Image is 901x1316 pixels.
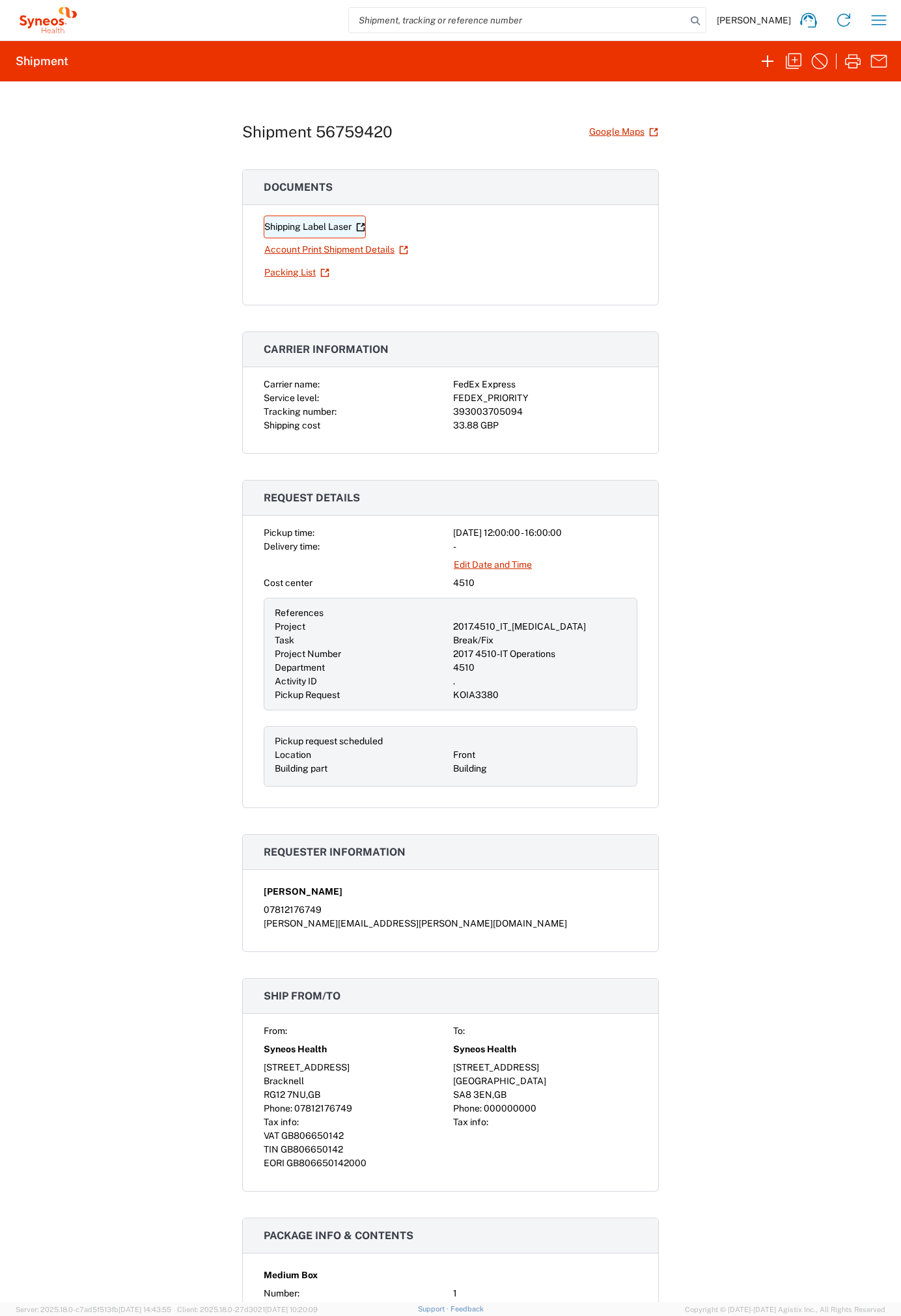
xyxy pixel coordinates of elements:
span: 000000000 [484,1103,536,1113]
span: Carrier information [264,343,389,356]
div: FEDEX_PRIORITY [453,391,637,405]
span: Tax info: [453,1117,488,1127]
span: GB [308,1089,320,1100]
span: Tracking number: [264,406,337,417]
span: Ship from/to [264,990,340,1002]
span: Request details [264,492,360,504]
span: Phone: [264,1103,292,1113]
div: Activity ID [275,675,448,688]
div: 6.61 LBS [453,1300,637,1314]
span: Service level: [264,393,319,403]
div: 07812176749 [264,903,637,917]
span: Package info & contents [264,1229,413,1242]
div: Task [275,634,448,647]
span: VAT [264,1130,279,1141]
div: KOIA3380 [453,688,626,702]
span: [DATE] 10:20:09 [265,1306,318,1313]
span: 07812176749 [294,1103,352,1113]
h2: Shipment [16,53,68,69]
a: Feedback [450,1305,484,1313]
span: [GEOGRAPHIC_DATA] [453,1076,546,1086]
span: [DATE] 14:43:55 [118,1306,171,1313]
span: Requester information [264,846,406,858]
input: Shipment, tracking or reference number [349,8,686,33]
a: Account Print Shipment Details [264,238,409,261]
span: Location [275,749,311,760]
span: Phone: [453,1103,482,1113]
span: To: [453,1026,465,1036]
span: , [492,1089,494,1100]
span: Pickup request scheduled [275,736,383,746]
span: Front [453,749,475,760]
span: Bracknell [264,1076,304,1086]
div: 4510 [453,576,637,590]
div: Pickup Request [275,688,448,702]
span: TIN [264,1144,279,1155]
span: Building [453,763,487,774]
div: Break/Fix [453,634,626,647]
div: 33.88 GBP [453,419,637,432]
span: Cost center [264,578,312,588]
div: [DATE] 12:00:00 - 16:00:00 [453,526,637,540]
span: From: [264,1026,287,1036]
span: Syneos Health [453,1043,516,1056]
div: 1 [453,1287,637,1300]
div: 2017 4510-IT Operations [453,647,626,661]
span: Shipping cost [264,420,320,430]
span: Number: [264,1288,299,1298]
span: [PERSON_NAME] [717,14,791,26]
span: Building part [275,763,327,774]
span: Syneos Health [264,1043,327,1056]
span: , [306,1089,308,1100]
div: 393003705094 [453,405,637,419]
span: Tax info: [264,1117,299,1127]
h1: Shipment 56759420 [242,122,393,141]
span: Documents [264,181,333,193]
a: Support [418,1305,450,1313]
span: References [275,608,324,618]
div: 2017.4510_IT_[MEDICAL_DATA] [453,620,626,634]
span: Delivery time: [264,541,320,552]
span: GB806650142 [281,1130,344,1141]
span: RG12 7NU [264,1089,306,1100]
span: Carrier name: [264,379,320,389]
span: [PERSON_NAME] [264,885,342,899]
div: - [453,540,637,553]
div: Project [275,620,448,634]
span: GB806650142 [281,1144,343,1155]
a: Google Maps [589,120,659,143]
span: Pickup time: [264,527,314,538]
div: Department [275,661,448,675]
a: Packing List [264,261,330,284]
span: Weight: [264,1302,295,1312]
div: [STREET_ADDRESS] [453,1061,637,1074]
span: GB [494,1089,506,1100]
div: 4510 [453,661,626,675]
div: [STREET_ADDRESS] [264,1061,448,1074]
div: Project Number [275,647,448,661]
span: Client: 2025.18.0-27d3021 [177,1306,318,1313]
div: . [453,675,626,688]
a: Shipping Label Laser [264,216,366,238]
span: Copyright © [DATE]-[DATE] Agistix Inc., All Rights Reserved [685,1304,885,1315]
div: [PERSON_NAME][EMAIL_ADDRESS][PERSON_NAME][DOMAIN_NAME] [264,917,637,931]
span: EORI [264,1158,284,1168]
span: SA8 3EN [453,1089,492,1100]
a: Edit Date and Time [453,553,533,576]
div: FedEx Express [453,378,637,391]
span: Medium Box [264,1268,318,1282]
span: GB806650142000 [286,1158,367,1168]
span: Server: 2025.18.0-c7ad5f513fb [16,1306,171,1313]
